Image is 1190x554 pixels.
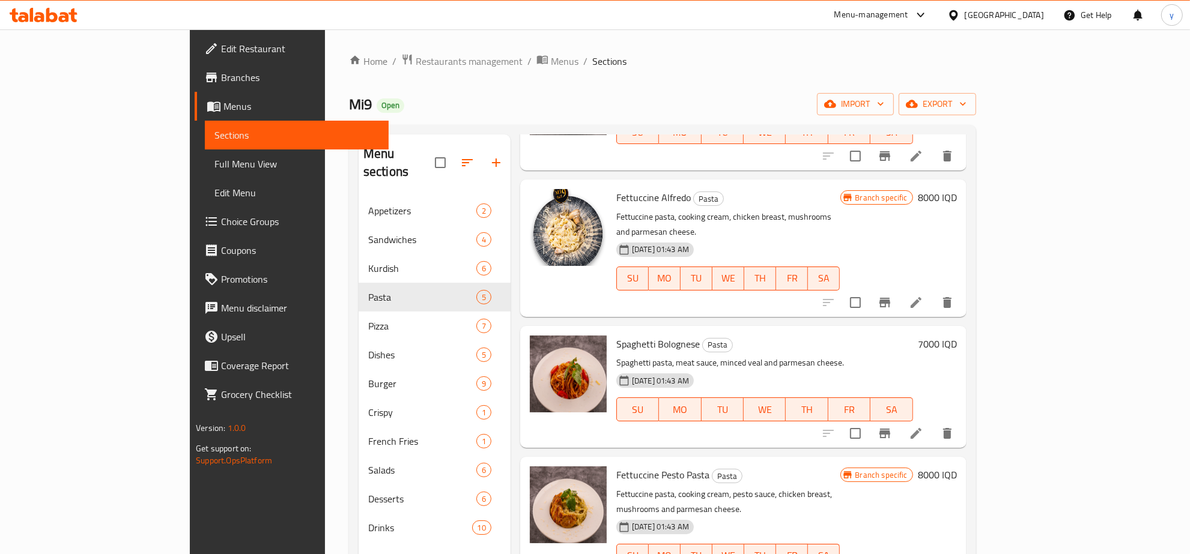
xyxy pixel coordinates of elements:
a: Menus [195,92,389,121]
span: [DATE] 01:43 AM [627,375,694,387]
span: SU [622,401,654,418]
span: 6 [477,263,491,274]
span: Crispy [368,405,476,420]
a: Coupons [195,236,389,265]
span: WE [748,401,781,418]
span: TH [791,401,823,418]
p: Fettuccine pasta, cooking cream, pesto sauce, chicken breast, mushrooms and parmesan cheese. [616,487,840,517]
span: WE [748,124,781,141]
span: Full Menu View [214,157,379,171]
button: SA [870,397,912,421]
span: Select to update [843,143,868,169]
span: Dishes [368,348,476,362]
span: Fettuccine Alfredo [616,188,691,206]
button: SU [616,266,649,291]
div: Sandwiches4 [359,225,511,254]
div: items [476,261,491,275]
span: SU [622,124,654,141]
div: items [476,348,491,362]
a: Branches [195,63,389,92]
p: Fettuccine pasta, cooking cream, chicken breast, mushrooms and parmesan cheese. [616,209,840,239]
div: items [472,520,491,535]
span: Restaurants management [416,54,523,68]
span: Get support on: [196,441,251,456]
span: 2 [477,205,491,217]
button: FR [828,397,870,421]
a: Sections [205,121,389,149]
div: items [476,203,491,218]
p: Spaghetti pasta, meat sauce, minced veal and parmesan cheese. [616,355,913,370]
span: Promotions [221,272,379,286]
span: Select to update [843,290,868,315]
span: Appetizers [368,203,476,218]
li: / [583,54,587,68]
span: SA [813,269,835,287]
li: / [527,54,532,68]
button: TH [744,266,776,291]
button: MO [649,266,681,291]
button: delete [933,419,962,448]
button: Branch-specific-item [870,419,899,448]
div: Open [377,98,404,113]
div: items [476,319,491,333]
div: Pizza7 [359,312,511,340]
div: Drinks [368,520,472,535]
span: y [1170,8,1174,22]
span: Pasta [712,469,742,483]
span: Coverage Report [221,358,379,373]
button: export [899,93,976,115]
span: Burger [368,376,476,391]
span: TH [791,124,823,141]
a: Edit menu item [909,295,923,310]
span: Grocery Checklist [221,387,379,402]
button: WE [744,397,786,421]
span: MO [654,269,676,287]
div: Drinks10 [359,513,511,542]
div: items [476,463,491,477]
div: Desserts6 [359,484,511,513]
div: Desserts [368,492,476,506]
h6: 7000 IQD [918,336,957,352]
img: Fettuccine Pesto Pasta [530,466,607,543]
span: Spaghetti Bolognese [616,335,700,353]
span: 7 [477,321,491,332]
button: delete [933,288,962,317]
span: 6 [477,465,491,476]
div: Pasta [702,338,733,352]
div: Pasta [712,469,742,483]
h6: 8000 IQD [918,466,957,483]
span: 9 [477,378,491,390]
a: Full Menu View [205,149,389,178]
span: Edit Restaurant [221,41,379,56]
span: WE [717,269,739,287]
span: export [908,97,967,112]
span: Kurdish [368,261,476,275]
div: Pizza [368,319,476,333]
div: French Fries [368,434,476,448]
span: Upsell [221,330,379,344]
button: import [817,93,894,115]
nav: breadcrumb [349,53,976,69]
a: Choice Groups [195,207,389,236]
div: Crispy1 [359,398,511,427]
button: MO [659,397,701,421]
a: Edit Menu [205,178,389,207]
a: Grocery Checklist [195,380,389,409]
a: Edit menu item [909,149,923,163]
button: SA [808,266,840,291]
span: Edit Menu [214,185,379,200]
button: Branch-specific-item [870,142,899,170]
span: Select all sections [428,150,453,175]
button: Branch-specific-item [870,288,899,317]
span: SU [622,269,644,287]
span: Pasta [694,192,723,206]
button: TH [786,397,828,421]
span: Sections [592,54,627,68]
h6: 8000 IQD [918,189,957,206]
span: MO [664,124,696,141]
